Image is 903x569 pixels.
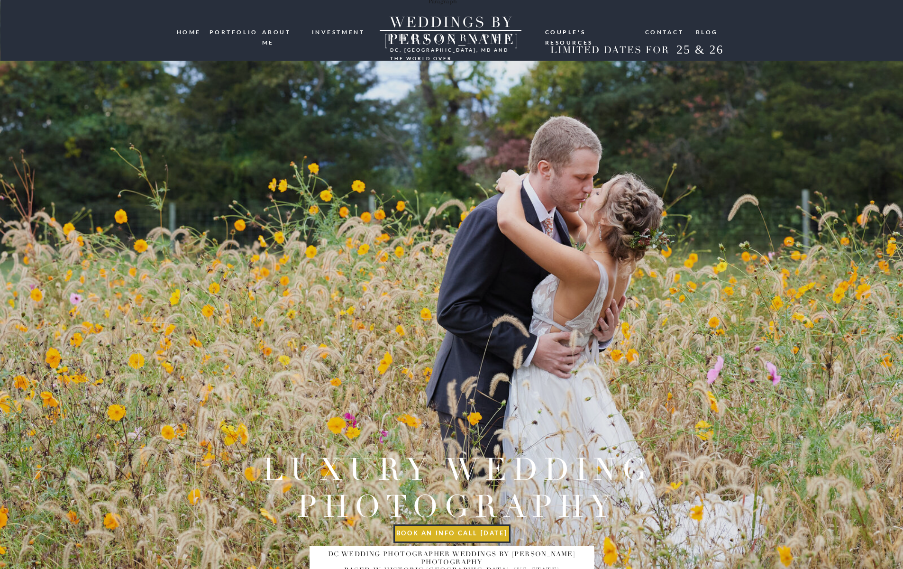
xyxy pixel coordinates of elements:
[545,27,636,35] a: Couple's resources
[312,27,366,36] a: investment
[696,27,719,36] a: blog
[365,14,538,31] a: WEDDINGS BY [PERSON_NAME]
[252,451,663,523] h2: Luxury wedding photography
[669,43,731,60] h2: 25 & 26
[394,530,510,540] a: book an info call [DATE]
[547,45,673,56] h2: LIMITED DATES FOR
[390,46,511,53] h3: DC, [GEOGRAPHIC_DATA], md and the world over
[177,27,203,37] a: HOME
[645,27,685,36] a: Contact
[262,27,305,36] a: ABOUT ME
[210,27,255,36] a: portfolio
